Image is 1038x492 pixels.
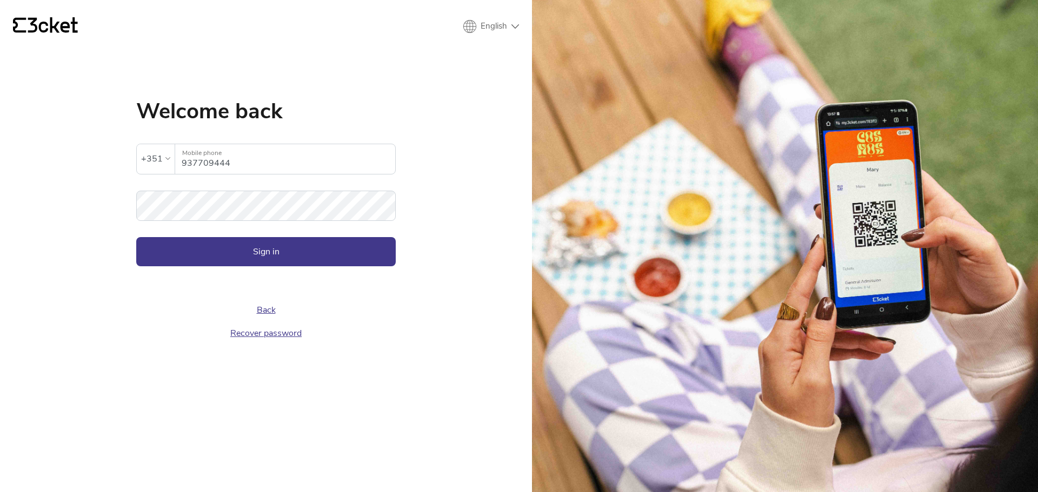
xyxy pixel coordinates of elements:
[13,18,26,33] g: {' '}
[13,17,78,36] a: {' '}
[230,327,302,339] a: Recover password
[136,100,396,122] h1: Welcome back
[257,304,276,316] a: Back
[136,191,396,208] label: Password
[136,237,396,266] button: Sign in
[141,151,163,167] div: +351
[182,144,395,174] input: Mobile phone
[175,144,395,162] label: Mobile phone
